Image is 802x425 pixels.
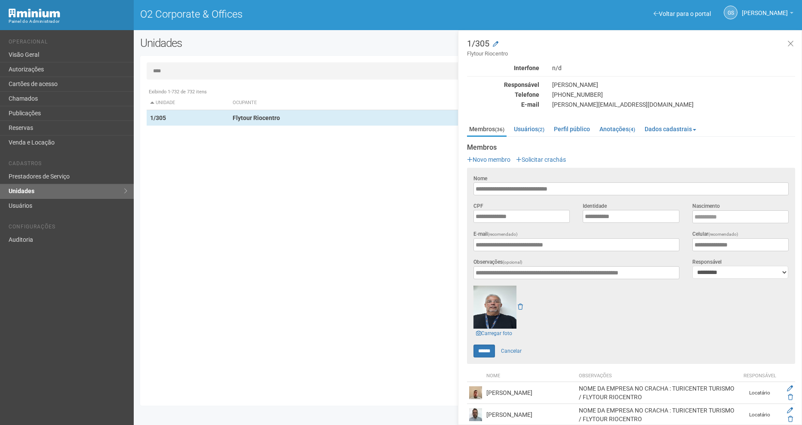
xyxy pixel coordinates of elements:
[629,126,635,132] small: (4)
[577,370,738,382] th: Observações
[738,370,781,382] th: Responsável
[461,64,546,72] div: Interfone
[738,382,781,404] td: Locatário
[742,1,788,16] span: Gabriela Souza
[467,123,507,137] a: Membros(36)
[461,81,546,89] div: Responsável
[473,230,518,238] label: E-mail
[692,202,720,210] label: Nascimento
[495,126,504,132] small: (36)
[150,114,166,121] strong: 1/305
[473,329,515,338] a: Carregar foto
[642,123,698,136] a: Dados cadastrais
[473,258,522,266] label: Observações
[546,91,802,99] div: [PHONE_NUMBER]
[516,156,566,163] a: Solicitar crachás
[473,286,516,329] img: user.png
[583,202,607,210] label: Identidade
[788,416,793,422] a: Excluir membro
[467,39,795,58] h3: 1/305
[788,394,793,400] a: Excluir membro
[469,386,482,399] img: user.png
[724,6,737,19] a: GS
[577,382,738,404] td: NOME DA EMPRESA NO CRACHA : TURICENTER TURISMO / FLYTOUR RIOCENTRO
[503,260,522,265] span: (opcional)
[9,224,127,233] li: Configurações
[654,10,711,17] a: Voltar para o portal
[692,258,722,266] label: Responsável
[140,9,461,20] h1: O2 Corporate & Offices
[467,156,510,163] a: Novo membro
[461,101,546,108] div: E-mail
[496,345,526,357] a: Cancelar
[546,101,802,108] div: [PERSON_NAME][EMAIL_ADDRESS][DOMAIN_NAME]
[488,232,518,237] span: (recomendado)
[742,11,793,18] a: [PERSON_NAME]
[9,39,127,48] li: Operacional
[708,232,738,237] span: (recomendado)
[9,9,60,18] img: Minium
[546,64,802,72] div: n/d
[493,40,498,49] a: Modificar a unidade
[787,385,793,392] a: Editar membro
[484,370,577,382] th: Nome
[467,50,795,58] small: Flytour Riocentro
[467,144,795,151] strong: Membros
[469,408,482,421] img: user.png
[552,123,592,136] a: Perfil público
[9,18,127,25] div: Painel do Administrador
[461,91,546,99] div: Telefone
[787,407,793,414] a: Editar membro
[538,126,544,132] small: (2)
[473,202,483,210] label: CPF
[229,96,513,110] th: Ocupante: activate to sort column ascending
[546,81,802,89] div: [PERSON_NAME]
[147,96,229,110] th: Unidade: activate to sort column descending
[233,114,280,121] strong: Flytour Riocentro
[512,123,547,136] a: Usuários(2)
[140,37,406,49] h2: Unidades
[597,123,637,136] a: Anotações(4)
[9,160,127,169] li: Cadastros
[692,230,738,238] label: Celular
[484,382,577,404] td: [PERSON_NAME]
[518,303,523,310] a: Remover
[473,175,487,182] label: Nome
[147,88,789,96] div: Exibindo 1-732 de 732 itens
